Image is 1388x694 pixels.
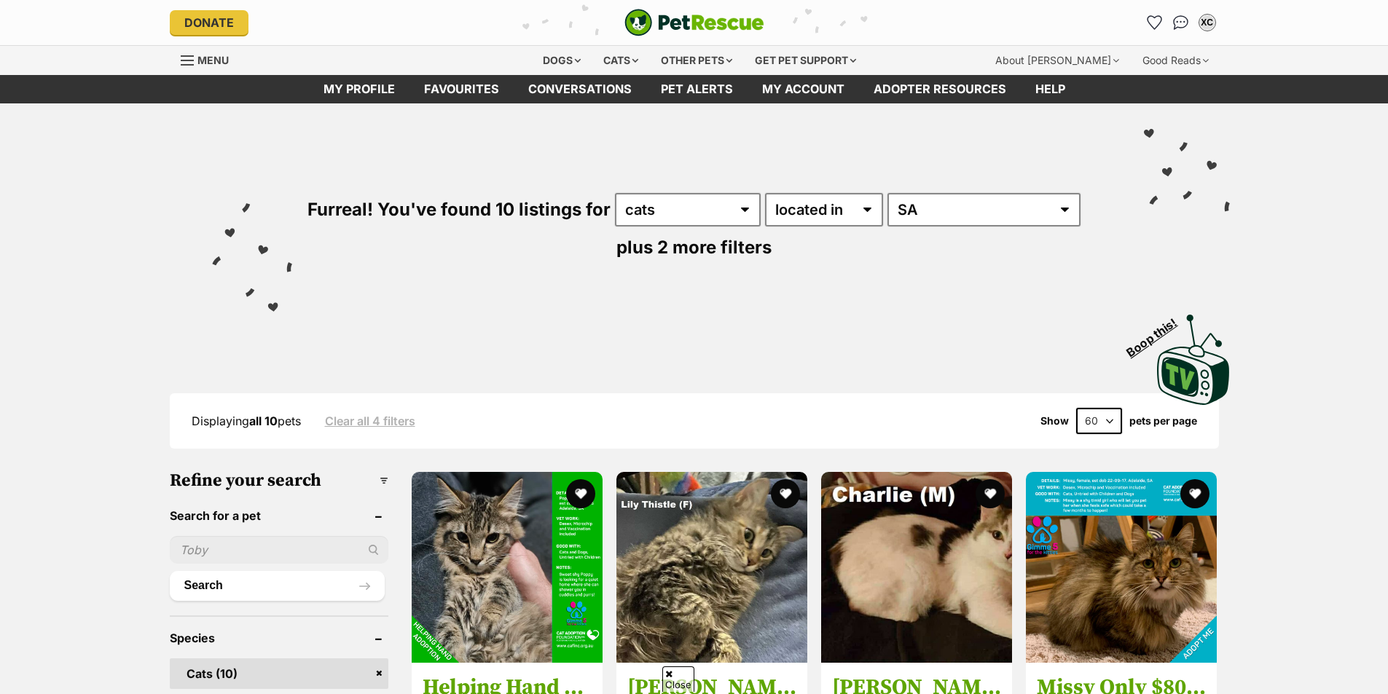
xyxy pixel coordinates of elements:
[1157,315,1230,405] img: PetRescue TV logo
[409,75,514,103] a: Favourites
[1124,307,1191,359] span: Boop this!
[197,54,229,66] span: Menu
[325,414,415,427] a: Clear all 4 filters
[249,414,278,428] strong: all 10
[307,199,611,220] span: Furreal! You've found 10 listings for
[1132,46,1219,75] div: Good Reads
[170,571,385,600] button: Search
[170,631,388,644] header: Species
[624,9,764,36] img: logo-cat-932fe2b9b8326f06289b0f2fb663e598f794de774fb13d1741a6617ecf9a85b4.svg
[771,479,800,508] button: favourite
[748,75,859,103] a: My account
[985,46,1129,75] div: About [PERSON_NAME]
[976,479,1005,508] button: favourite
[616,237,772,258] span: plus 2 more filters
[624,9,764,36] a: PetRescue
[821,472,1012,663] img: Charlie - Domestic Medium Hair (DMH) Cat
[616,472,807,663] img: Lily Thistle - Domestic Long Hair (DLH) Cat
[646,75,748,103] a: Pet alerts
[1040,415,1069,427] span: Show
[1200,15,1215,30] div: XC
[170,536,388,564] input: Toby
[859,75,1021,103] a: Adopter resources
[170,509,388,522] header: Search for a pet
[1196,11,1219,34] button: My account
[593,46,648,75] div: Cats
[412,472,603,663] img: Helping Hand Adoption - Poppy! - Domestic Long Hair (DLH) Cat
[1143,11,1167,34] a: Favourites
[514,75,646,103] a: conversations
[170,658,388,689] a: Cats (10)
[1157,301,1230,408] a: Boop this!
[1021,75,1080,103] a: Help
[192,414,301,428] span: Displaying pets
[1173,15,1188,30] img: chat-41dd97257d64d25036548639549fe6c8038ab92f7586957e7f3b1b290dea8141.svg
[1169,11,1193,34] a: Conversations
[1181,479,1210,508] button: favourite
[170,10,248,35] a: Donate
[651,46,742,75] div: Other pets
[566,479,595,508] button: favourite
[745,46,866,75] div: Get pet support
[533,46,591,75] div: Dogs
[170,470,388,491] h3: Refine your search
[662,666,694,692] span: Close
[309,75,409,103] a: My profile
[1143,11,1219,34] ul: Account quick links
[1129,415,1197,427] label: pets per page
[181,46,239,72] a: Menu
[1026,472,1217,663] img: Missy Only $80 Fully Vetted! - Domestic Long Hair (DLH) Cat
